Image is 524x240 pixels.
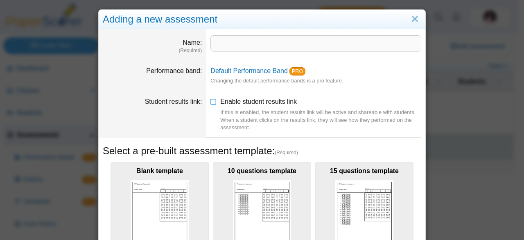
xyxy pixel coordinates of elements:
label: Name [183,39,202,46]
b: 15 questions template [330,167,399,174]
div: If this is enabled, the student results link will be active and shareable with students. When a s... [220,109,421,131]
label: Student results link [145,98,202,105]
div: Adding a new assessment [99,10,425,29]
small: Changing the default performance bands is a pro feature. [210,78,343,84]
b: Blank template [136,167,183,174]
dfn: (Required) [103,47,202,54]
span: (Required) [275,149,298,156]
b: 10 questions template [228,167,296,174]
h5: Select a pre-built assessment template: [103,144,421,158]
a: Close [409,12,421,26]
label: Performance band [146,67,202,74]
a: PRO [289,67,305,75]
span: Enable student results link [220,98,421,131]
a: Default Performance Band [210,67,288,74]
